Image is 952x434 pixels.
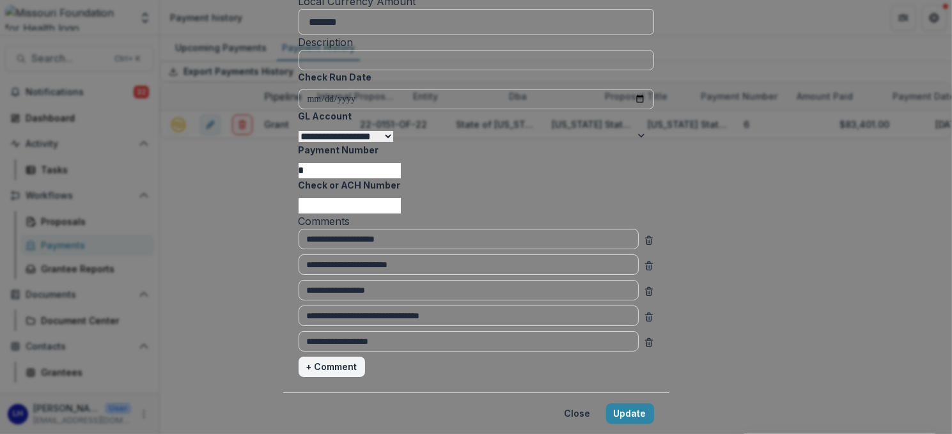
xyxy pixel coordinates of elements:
label: Payment Number [299,143,646,157]
button: + Comment [299,357,365,377]
button: delete [644,257,654,272]
label: Comments [299,215,350,228]
label: Check or ACH Number [299,178,646,192]
label: Description [299,36,354,49]
button: Close [557,403,598,424]
label: Check Run Date [299,70,646,84]
button: delete [644,283,654,298]
button: delete [644,308,654,323]
button: delete [644,334,654,349]
button: Update [606,403,654,424]
button: delete [644,231,654,247]
label: GL Account [299,109,646,123]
